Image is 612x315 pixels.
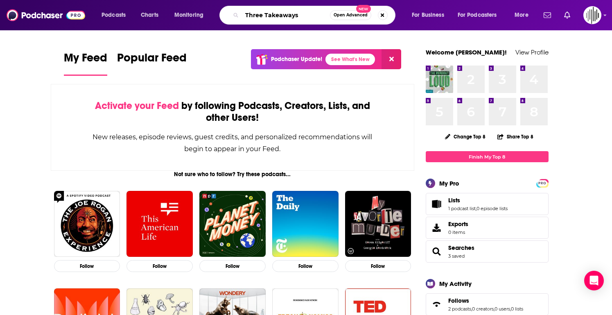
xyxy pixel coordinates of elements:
[135,9,163,22] a: Charts
[426,66,453,93] img: The Readout Loud
[345,260,411,272] button: Follow
[426,151,549,162] a: Finish My Top 8
[471,306,472,312] span: ,
[406,9,454,22] button: open menu
[64,51,107,70] span: My Feed
[271,56,322,63] p: Podchaser Update!
[515,48,549,56] a: View Profile
[509,9,539,22] button: open menu
[51,171,415,178] div: Not sure who to follow? Try these podcasts...
[429,198,445,210] a: Lists
[510,306,511,312] span: ,
[126,191,193,257] img: This American Life
[495,306,510,312] a: 0 users
[540,8,554,22] a: Show notifications dropdown
[7,7,85,23] img: Podchaser - Follow, Share and Rate Podcasts
[448,206,476,211] a: 1 podcast list
[169,9,214,22] button: open menu
[272,191,339,257] img: The Daily
[426,240,549,263] span: Searches
[325,54,375,65] a: See What's New
[102,9,126,21] span: Podcasts
[426,193,549,215] span: Lists
[426,48,507,56] a: Welcome [PERSON_NAME]!
[448,253,465,259] a: 3 saved
[448,220,468,228] span: Exports
[227,6,403,25] div: Search podcasts, credits, & more...
[95,100,179,112] span: Activate your Feed
[448,244,474,252] a: Searches
[141,9,158,21] span: Charts
[439,280,472,288] div: My Activity
[439,179,459,187] div: My Pro
[412,9,444,21] span: For Business
[448,306,471,312] a: 2 podcasts
[429,246,445,257] a: Searches
[272,260,339,272] button: Follow
[583,6,601,24] span: Logged in as gpg2
[584,271,604,290] div: Open Intercom Messenger
[199,191,266,257] img: Planet Money
[537,180,547,186] a: PRO
[426,217,549,239] a: Exports
[64,51,107,76] a: My Feed
[92,100,373,124] div: by following Podcasts, Creators, Lists, and other Users!
[334,13,368,17] span: Open Advanced
[356,5,371,13] span: New
[452,9,509,22] button: open menu
[515,9,528,21] span: More
[583,6,601,24] button: Show profile menu
[458,9,497,21] span: For Podcasters
[448,297,523,304] a: Follows
[54,191,120,257] img: The Joe Rogan Experience
[330,10,371,20] button: Open AdvancedNew
[345,191,411,257] img: My Favorite Murder with Karen Kilgariff and Georgia Hardstark
[511,306,523,312] a: 0 lists
[448,229,468,235] span: 0 items
[117,51,187,76] a: Popular Feed
[429,222,445,233] span: Exports
[117,51,187,70] span: Popular Feed
[583,6,601,24] img: User Profile
[561,8,574,22] a: Show notifications dropdown
[448,297,469,304] span: Follows
[448,197,508,204] a: Lists
[429,299,445,310] a: Follows
[54,260,120,272] button: Follow
[96,9,136,22] button: open menu
[448,197,460,204] span: Lists
[477,206,508,211] a: 0 episode lists
[242,9,330,22] input: Search podcasts, credits, & more...
[174,9,203,21] span: Monitoring
[497,129,534,145] button: Share Top 8
[440,131,491,142] button: Change Top 8
[472,306,494,312] a: 0 creators
[199,260,266,272] button: Follow
[126,260,193,272] button: Follow
[92,131,373,155] div: New releases, episode reviews, guest credits, and personalized recommendations will begin to appe...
